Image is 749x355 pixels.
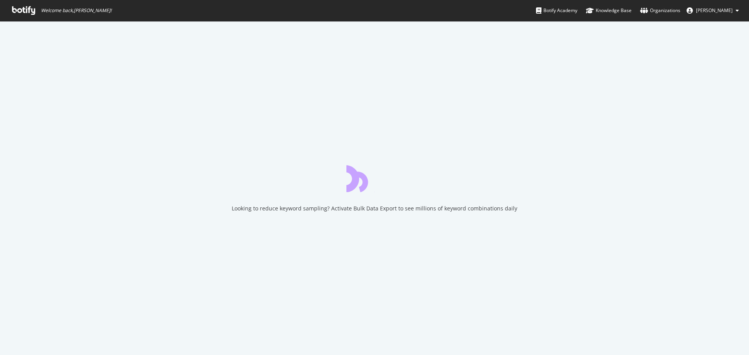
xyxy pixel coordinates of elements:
[536,7,577,14] div: Botify Academy
[41,7,112,14] span: Welcome back, [PERSON_NAME] !
[640,7,680,14] div: Organizations
[680,4,745,17] button: [PERSON_NAME]
[696,7,733,14] span: emmanuel benmussa
[586,7,632,14] div: Knowledge Base
[346,164,403,192] div: animation
[232,205,517,212] div: Looking to reduce keyword sampling? Activate Bulk Data Export to see millions of keyword combinat...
